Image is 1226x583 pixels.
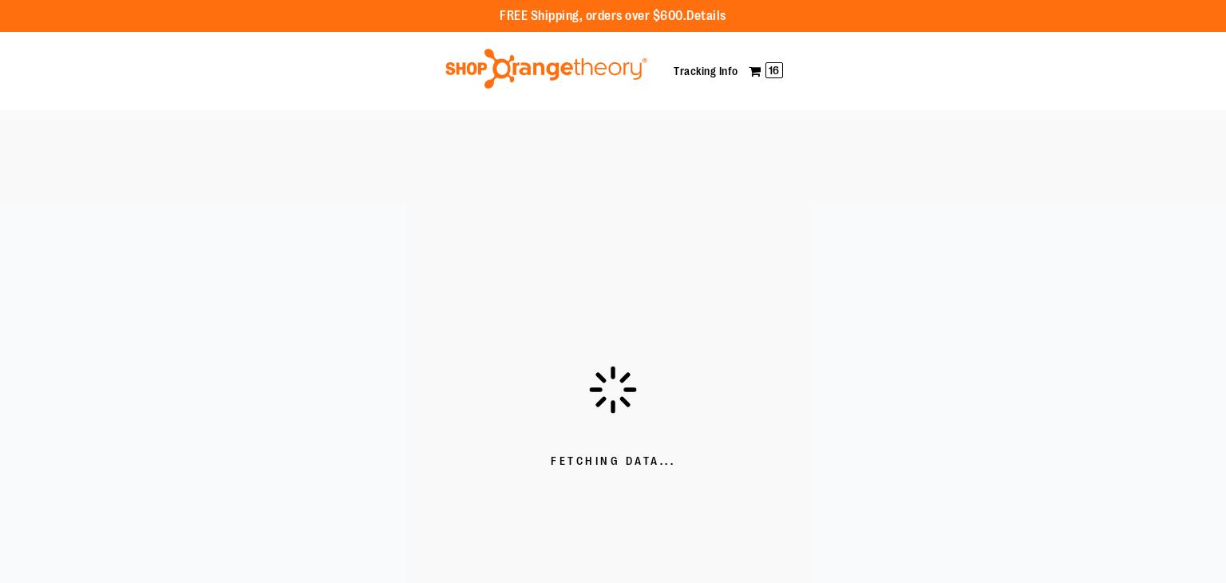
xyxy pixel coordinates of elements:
a: Details [686,9,726,23]
span: Fetching Data... [551,454,675,470]
span: 16 [765,62,783,78]
img: Shop Orangetheory [443,49,650,89]
a: Tracking Info [674,65,738,77]
p: FREE Shipping, orders over $600. [500,7,726,26]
